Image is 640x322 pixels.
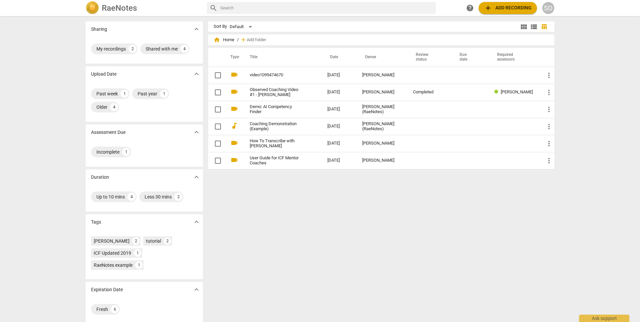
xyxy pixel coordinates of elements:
div: 1 [121,90,129,98]
td: [DATE] [322,84,357,101]
div: 2 [129,45,137,53]
span: more_vert [545,105,553,113]
span: more_vert [545,123,553,131]
p: Expiration Date [91,286,123,293]
td: [DATE] [322,152,357,169]
span: videocam [230,71,238,79]
input: Search [220,3,433,13]
td: [DATE] [322,67,357,84]
span: audiotrack [230,122,238,130]
div: 1 [160,90,168,98]
span: expand_more [192,128,201,136]
a: Observed Coaching Video #1 - [PERSON_NAME] [250,87,303,97]
th: Due date [452,48,489,67]
span: home [214,36,220,43]
button: Table view [539,22,549,32]
span: add [240,36,247,43]
span: table_chart [541,23,547,30]
a: User Guide for ICF Mentor Coaches [250,156,303,166]
div: Default [230,21,254,32]
div: Sort By [214,24,227,29]
div: Ask support [579,315,629,322]
th: Review status [408,48,452,67]
div: 1 [122,148,130,156]
th: Owner [357,48,408,67]
td: [DATE] [322,118,357,135]
div: Completed [413,90,446,95]
span: search [210,4,218,12]
a: LogoRaeNotes [86,1,202,15]
span: more_vert [545,157,553,165]
span: more_vert [545,88,553,96]
div: 2 [132,237,140,245]
a: Help [464,2,476,14]
div: 4 [128,193,136,201]
div: Up to 10 mins [96,193,125,200]
td: [DATE] [322,101,357,118]
p: Duration [91,174,109,181]
div: Fresh [96,306,108,313]
span: expand_more [192,286,201,294]
span: videocam [230,139,238,147]
button: Show more [191,24,202,34]
span: videocam [230,105,238,113]
button: Tile view [519,22,529,32]
span: videocam [230,156,238,164]
div: Less 30 mins [145,193,172,200]
h2: RaeNotes [102,3,137,13]
button: Show more [191,69,202,79]
p: Sharing [91,26,107,33]
div: 6 [111,305,119,313]
button: Show more [191,127,202,137]
p: Upload Date [91,71,116,78]
th: Title [242,48,322,67]
p: Tags [91,219,101,226]
div: [PERSON_NAME] [362,141,402,146]
div: 4 [110,103,118,111]
th: Required assessors [489,48,540,67]
div: RaeNotes example [94,262,133,268]
button: Show more [191,172,202,182]
span: view_module [520,23,528,31]
button: Upload [479,2,537,14]
div: My recordings [96,46,126,52]
div: 2 [164,237,171,245]
span: Home [214,36,234,43]
span: more_vert [545,140,553,148]
button: List view [529,22,539,32]
div: Shared with me [146,46,178,52]
a: Coaching Demonstration (Example) [250,122,303,132]
div: Incomplete [96,149,119,155]
div: ICF Updated 2019 [94,250,131,256]
span: view_list [530,23,538,31]
th: Date [322,48,357,67]
span: expand_more [192,25,201,33]
div: [PERSON_NAME] (RaeNotes) [362,104,402,114]
span: expand_more [192,70,201,78]
span: videocam [230,88,238,96]
a: video1099474670 [250,73,303,78]
button: SO [542,2,554,14]
div: [PERSON_NAME] [94,238,130,244]
span: Add folder [247,37,266,43]
div: [PERSON_NAME] (RaeNotes) [362,122,402,132]
span: expand_more [192,218,201,226]
div: 4 [180,45,188,53]
span: add [484,4,492,12]
span: more_vert [545,71,553,79]
div: [PERSON_NAME] [362,73,402,78]
th: Type [225,48,242,67]
div: 1 [134,249,141,257]
div: [PERSON_NAME] [362,90,402,95]
td: [DATE] [322,135,357,152]
a: Demo: AI Competency Finder [250,104,303,114]
img: Logo [86,1,99,15]
div: Past year [138,90,157,97]
div: Past week [96,90,118,97]
button: Show more [191,217,202,227]
span: Add recording [484,4,532,12]
div: 1 [135,261,143,269]
div: 2 [174,193,182,201]
span: / [237,37,239,43]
